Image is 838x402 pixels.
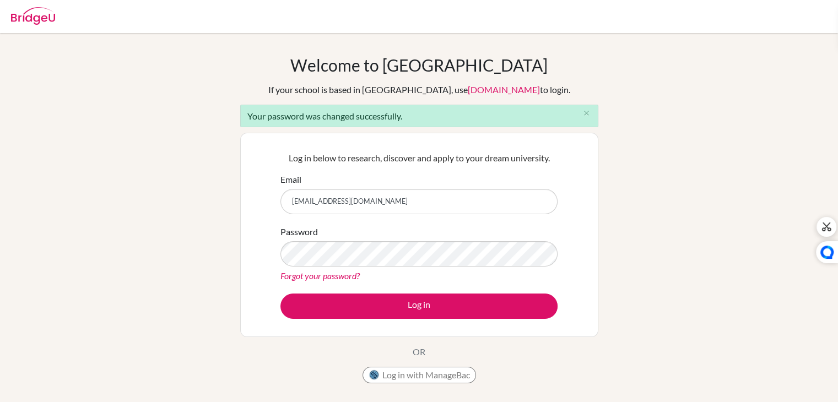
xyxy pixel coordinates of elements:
[468,84,540,95] a: [DOMAIN_NAME]
[280,270,360,281] a: Forgot your password?
[268,83,570,96] div: If your school is based in [GEOGRAPHIC_DATA], use to login.
[363,367,476,383] button: Log in with ManageBac
[290,55,548,75] h1: Welcome to [GEOGRAPHIC_DATA]
[240,105,598,127] div: Your password was changed successfully.
[413,345,425,358] p: OR
[576,105,598,122] button: Close
[280,173,301,186] label: Email
[280,151,558,165] p: Log in below to research, discover and apply to your dream university.
[11,7,55,25] img: Bridge-U
[582,109,591,117] i: close
[280,294,558,319] button: Log in
[280,225,318,238] label: Password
